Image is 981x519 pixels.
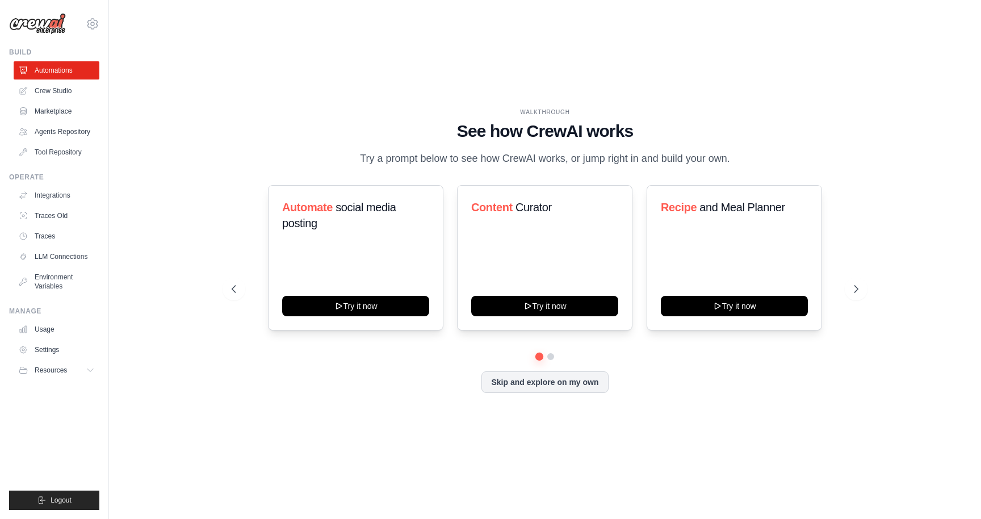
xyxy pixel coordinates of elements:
[481,371,608,393] button: Skip and explore on my own
[14,102,99,120] a: Marketplace
[14,82,99,100] a: Crew Studio
[282,296,429,316] button: Try it now
[282,201,396,229] span: social media posting
[14,227,99,245] a: Traces
[35,366,67,375] span: Resources
[9,173,99,182] div: Operate
[661,296,808,316] button: Try it now
[9,307,99,316] div: Manage
[699,201,785,214] span: and Meal Planner
[14,143,99,161] a: Tool Repository
[661,201,697,214] span: Recipe
[14,268,99,295] a: Environment Variables
[354,150,736,167] p: Try a prompt below to see how CrewAI works, or jump right in and build your own.
[232,108,858,116] div: WALKTHROUGH
[14,341,99,359] a: Settings
[14,207,99,225] a: Traces Old
[14,61,99,79] a: Automations
[9,13,66,35] img: Logo
[14,123,99,141] a: Agents Repository
[471,296,618,316] button: Try it now
[232,121,858,141] h1: See how CrewAI works
[14,320,99,338] a: Usage
[282,201,333,214] span: Automate
[9,491,99,510] button: Logout
[515,201,552,214] span: Curator
[14,248,99,266] a: LLM Connections
[471,201,513,214] span: Content
[9,48,99,57] div: Build
[51,496,72,505] span: Logout
[14,186,99,204] a: Integrations
[14,361,99,379] button: Resources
